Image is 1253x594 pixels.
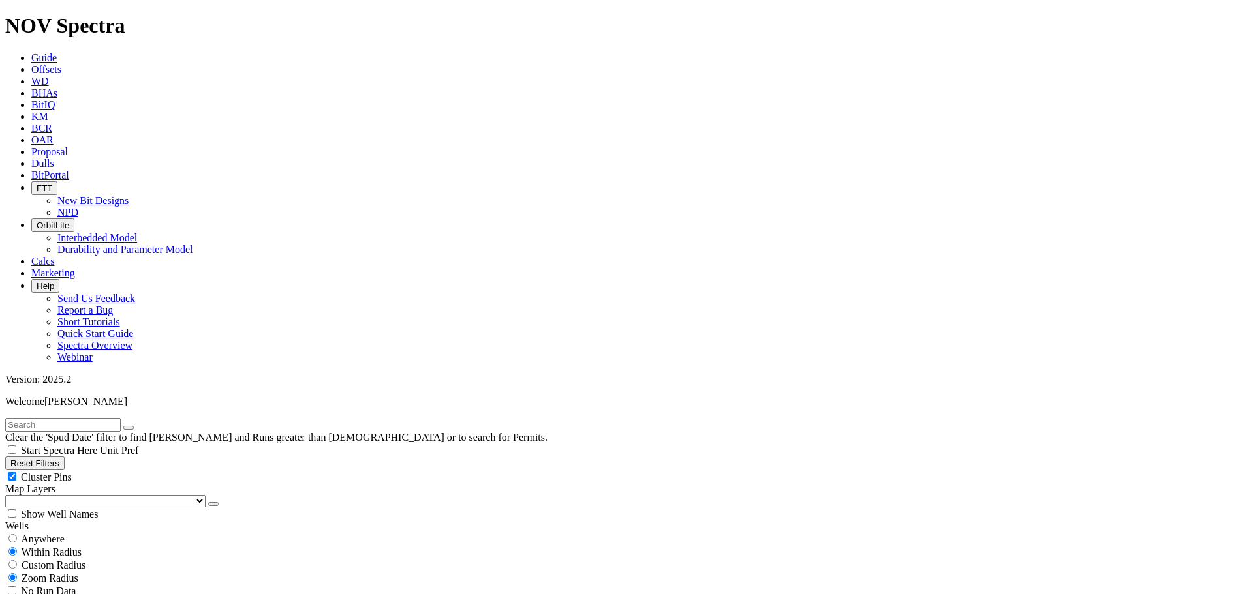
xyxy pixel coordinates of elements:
[5,520,1248,532] div: Wells
[31,76,49,87] a: WD
[22,572,78,584] span: Zoom Radius
[44,396,127,407] span: [PERSON_NAME]
[100,445,138,456] span: Unit Pref
[21,471,72,483] span: Cluster Pins
[31,158,54,169] a: Dulls
[5,418,121,432] input: Search
[5,432,548,443] span: Clear the 'Spud Date' filter to find [PERSON_NAME] and Runs greater than [DEMOGRAPHIC_DATA] or to...
[31,146,68,157] a: Proposal
[31,279,59,293] button: Help
[57,316,120,327] a: Short Tutorials
[31,64,61,75] a: Offsets
[21,533,65,544] span: Anywhere
[31,87,57,98] a: BHAs
[31,111,48,122] a: KM
[37,281,54,291] span: Help
[5,14,1248,38] h1: NOV Spectra
[8,445,16,454] input: Start Spectra Here
[31,52,57,63] a: Guide
[57,232,137,243] a: Interbedded Model
[57,195,129,206] a: New Bit Designs
[37,220,69,230] span: OrbitLite
[57,328,133,339] a: Quick Start Guide
[22,546,82,557] span: Within Radius
[57,244,193,255] a: Durability and Parameter Model
[21,509,98,520] span: Show Well Names
[5,374,1248,385] div: Version: 2025.2
[5,483,55,494] span: Map Layers
[22,559,85,571] span: Custom Radius
[57,293,135,304] a: Send Us Feedback
[57,304,113,316] a: Report a Bug
[31,181,57,195] button: FTT
[37,183,52,193] span: FTT
[57,207,78,218] a: NPD
[31,123,52,134] a: BCR
[21,445,97,456] span: Start Spectra Here
[31,256,55,267] a: Calcs
[31,99,55,110] a: BitIQ
[57,351,93,363] a: Webinar
[5,456,65,470] button: Reset Filters
[5,396,1248,408] p: Welcome
[31,170,69,181] a: BitPortal
[31,134,54,145] a: OAR
[57,340,132,351] a: Spectra Overview
[31,267,75,278] a: Marketing
[31,218,74,232] button: OrbitLite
